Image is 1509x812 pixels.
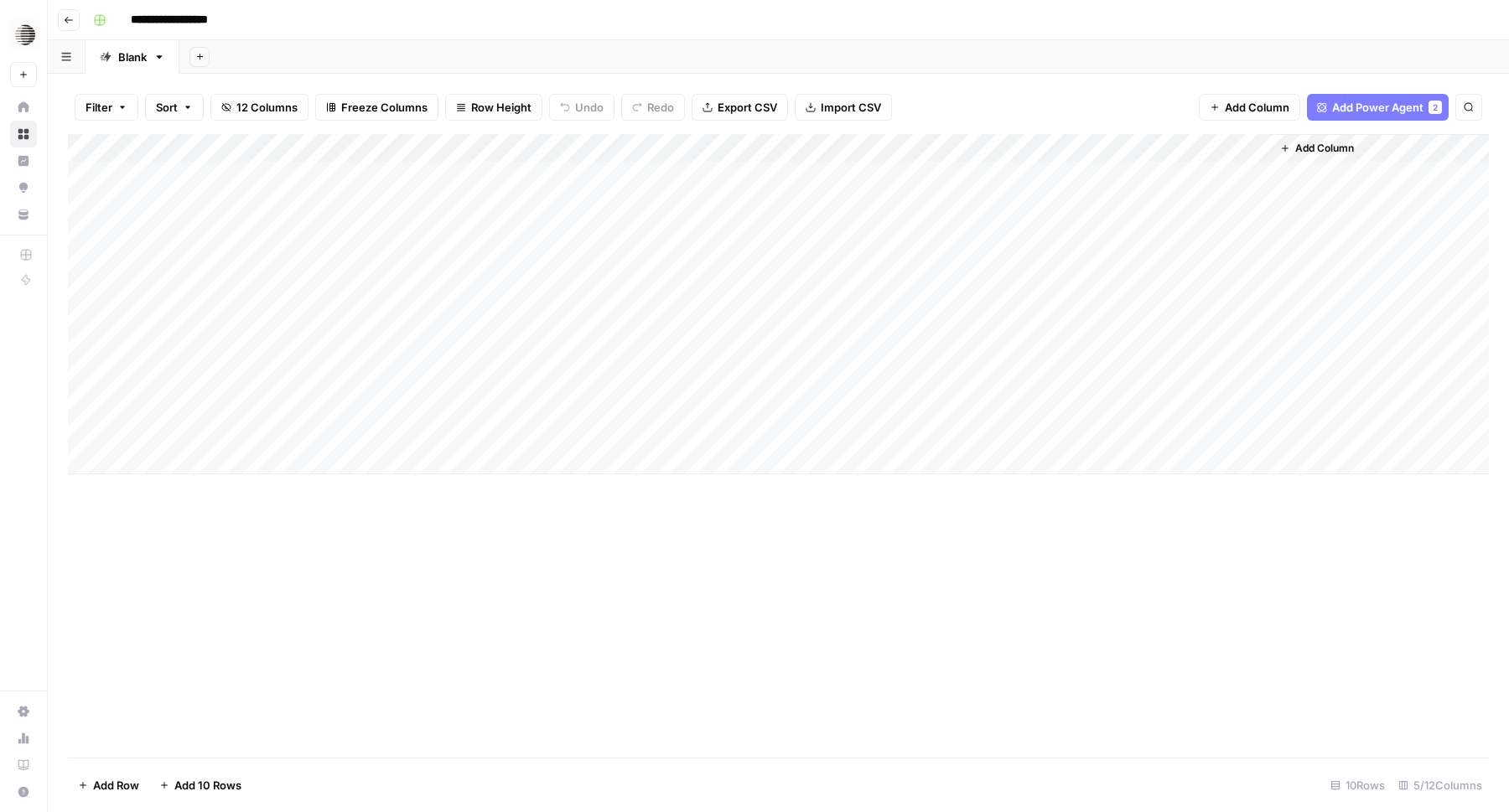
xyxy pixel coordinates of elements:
[341,99,428,116] span: Freeze Columns
[795,94,892,121] button: Import CSV
[10,121,37,147] a: Browse
[1307,94,1449,121] button: Add Power Agent2
[1324,772,1392,799] div: 10 Rows
[210,94,309,121] button: 12 Columns
[1429,101,1442,114] div: 2
[1273,137,1361,159] button: Add Column
[10,752,37,778] a: Learning Hub
[692,94,788,121] button: Export CSV
[10,725,37,752] a: Usage
[68,772,149,799] button: Add Row
[10,698,37,725] a: Settings
[718,99,777,116] span: Export CSV
[315,94,438,121] button: Freeze Columns
[75,94,138,121] button: Filter
[145,94,204,121] button: Sort
[156,99,178,116] span: Sort
[10,201,37,228] a: Your Data
[10,13,37,55] button: Workspace: Parallel
[93,777,139,794] span: Add Row
[10,94,37,121] a: Home
[236,99,298,116] span: 12 Columns
[1433,101,1438,114] span: 2
[10,778,37,805] button: Help + Support
[1332,99,1423,116] span: Add Power Agent
[10,147,37,174] a: Insights
[1225,99,1289,116] span: Add Column
[621,94,685,121] button: Redo
[86,40,179,74] a: Blank
[118,49,147,65] div: Blank
[445,94,542,121] button: Row Height
[86,99,112,116] span: Filter
[10,174,37,201] a: Opportunities
[549,94,614,121] button: Undo
[1199,94,1300,121] button: Add Column
[647,99,674,116] span: Redo
[1392,772,1489,799] div: 5/12 Columns
[1295,141,1354,156] span: Add Column
[575,99,604,116] span: Undo
[10,19,40,49] img: Parallel Logo
[471,99,532,116] span: Row Height
[174,777,241,794] span: Add 10 Rows
[149,772,251,799] button: Add 10 Rows
[821,99,881,116] span: Import CSV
